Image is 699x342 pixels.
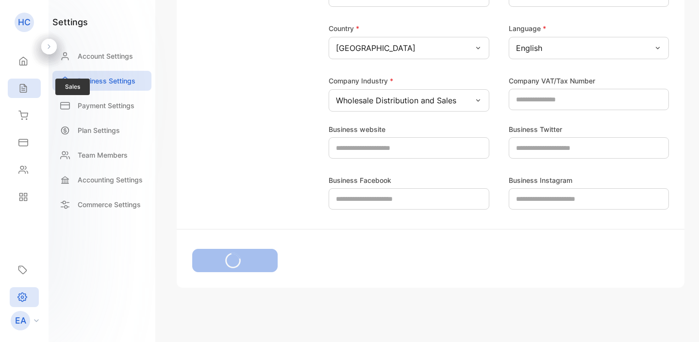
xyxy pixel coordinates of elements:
label: Business Instagram [509,175,572,185]
label: Company Industry [329,77,393,85]
p: EA [15,314,26,327]
a: Team Members [52,145,151,165]
a: Payment Settings [52,96,151,115]
p: Team Members [78,150,128,160]
p: Plan Settings [78,125,120,135]
span: Sales [55,79,90,95]
p: [GEOGRAPHIC_DATA] [336,42,416,54]
label: Company VAT/Tax Number [509,76,595,86]
a: Account Settings [52,46,151,66]
label: Business Facebook [329,175,391,185]
a: Business Settings [52,71,151,91]
p: HC [18,16,31,29]
label: Language [509,24,546,33]
a: Plan Settings [52,120,151,140]
a: Commerce Settings [52,195,151,214]
label: Country [329,24,359,33]
p: Payment Settings [78,100,134,111]
a: Accounting Settings [52,170,151,190]
p: English [516,42,542,54]
label: Business website [329,124,385,134]
p: Wholesale Distribution and Sales [336,95,456,106]
p: Accounting Settings [78,175,143,185]
p: Business Settings [78,76,135,86]
p: Account Settings [78,51,133,61]
p: Commerce Settings [78,199,141,210]
label: Business Twitter [509,124,562,134]
h1: settings [52,16,88,29]
button: Open LiveChat chat widget [8,4,37,33]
